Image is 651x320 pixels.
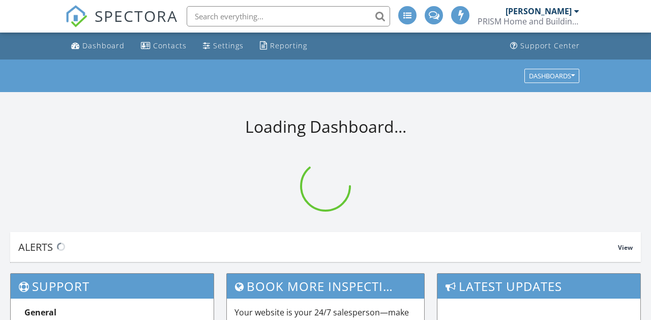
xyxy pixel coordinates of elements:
[24,307,56,318] strong: General
[67,37,129,55] a: Dashboard
[82,41,125,50] div: Dashboard
[618,243,633,252] span: View
[478,16,579,26] div: PRISM Home and Building Inspections LLC
[213,41,244,50] div: Settings
[520,41,580,50] div: Support Center
[437,274,640,299] h3: Latest Updates
[137,37,191,55] a: Contacts
[187,6,390,26] input: Search everything...
[11,274,214,299] h3: Support
[227,274,424,299] h3: Book More Inspections
[199,37,248,55] a: Settings
[95,5,178,26] span: SPECTORA
[529,72,575,79] div: Dashboards
[270,41,307,50] div: Reporting
[524,69,579,83] button: Dashboards
[18,240,618,254] div: Alerts
[506,6,572,16] div: [PERSON_NAME]
[506,37,584,55] a: Support Center
[65,5,87,27] img: The Best Home Inspection Software - Spectora
[65,14,178,35] a: SPECTORA
[153,41,187,50] div: Contacts
[256,37,311,55] a: Reporting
